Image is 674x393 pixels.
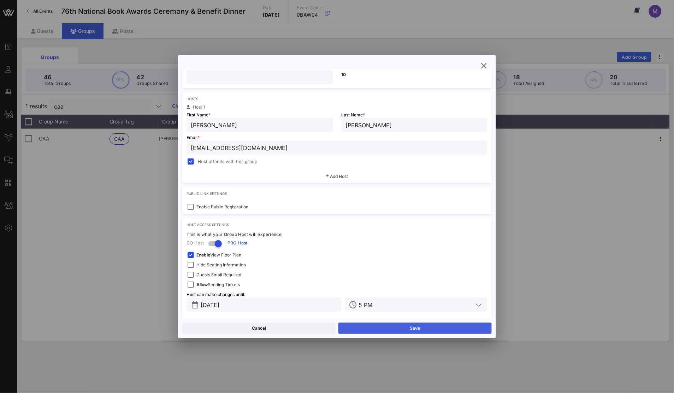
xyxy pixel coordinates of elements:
input: Time [359,300,473,309]
span: Email [187,135,200,140]
span: Host attends with this group [198,158,257,165]
span: PRO Host [227,239,248,247]
span: Host can make changes until: [187,292,246,297]
span: First Name [187,112,211,117]
span: Guests Email Required [196,271,241,278]
strong: Allow [196,282,208,287]
button: prepend icon [192,301,198,308]
div: This is what your Group Host will experience [187,231,487,238]
span: Enable Public Registration [196,203,248,210]
div: Public Link Settings [187,191,487,196]
p: 10 [341,73,487,77]
span: Last Name [341,112,365,117]
button: Save [338,323,492,334]
span: GO Host [187,239,204,247]
div: Hosts [187,97,487,101]
strong: Enable [196,252,210,258]
span: View Floor Plan [196,252,241,259]
span: Sending Tickets [196,281,240,288]
span: Host 1 [193,104,205,110]
button: Cancel [182,323,336,334]
button: Add Host [326,174,348,179]
span: Add Host [330,174,348,179]
span: Hide Seating Information [196,261,246,268]
div: Host Access Settings [187,222,487,227]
